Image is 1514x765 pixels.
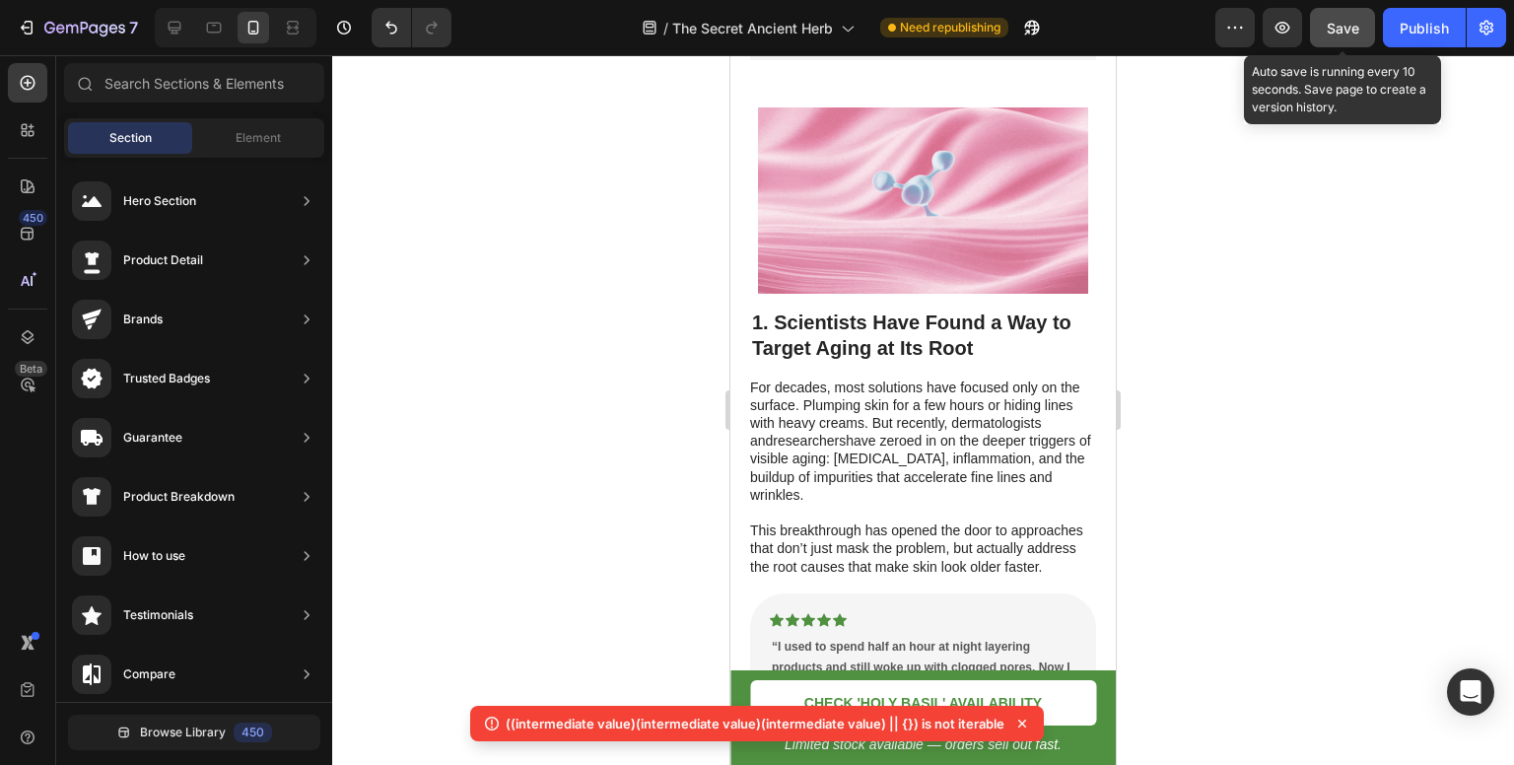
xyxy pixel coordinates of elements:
span: Need republishing [900,19,1000,36]
div: Brands [123,310,163,329]
span: Element [236,129,281,147]
div: Guarantee [123,428,182,448]
div: How to use [123,546,185,566]
iframe: Design area [730,55,1116,765]
span: The Secret Ancient Herb [672,18,833,38]
p: ((intermediate value)(intermediate value)(intermediate value) || {}) is not iterable [506,714,1004,733]
span: Save [1327,20,1359,36]
p: 7 [129,16,138,39]
input: Search Sections & Elements [64,63,324,103]
span: / [663,18,668,38]
div: Undo/Redo [372,8,451,47]
button: Publish [1383,8,1466,47]
div: Testimonials [123,605,193,625]
div: Beta [15,361,47,377]
button: Save [1310,8,1375,47]
div: Publish [1400,18,1449,38]
button: Browse Library450 [68,715,320,750]
div: Compare [123,664,175,684]
div: Product Breakdown [123,487,235,507]
div: 450 [19,210,47,226]
div: Trusted Badges [123,369,210,388]
div: Open Intercom Messenger [1447,668,1494,716]
div: Product Detail [123,250,203,270]
button: 7 [8,8,147,47]
div: Hero Section [123,191,196,211]
div: 450 [234,723,272,742]
span: Browse Library [140,724,226,741]
span: Section [109,129,152,147]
